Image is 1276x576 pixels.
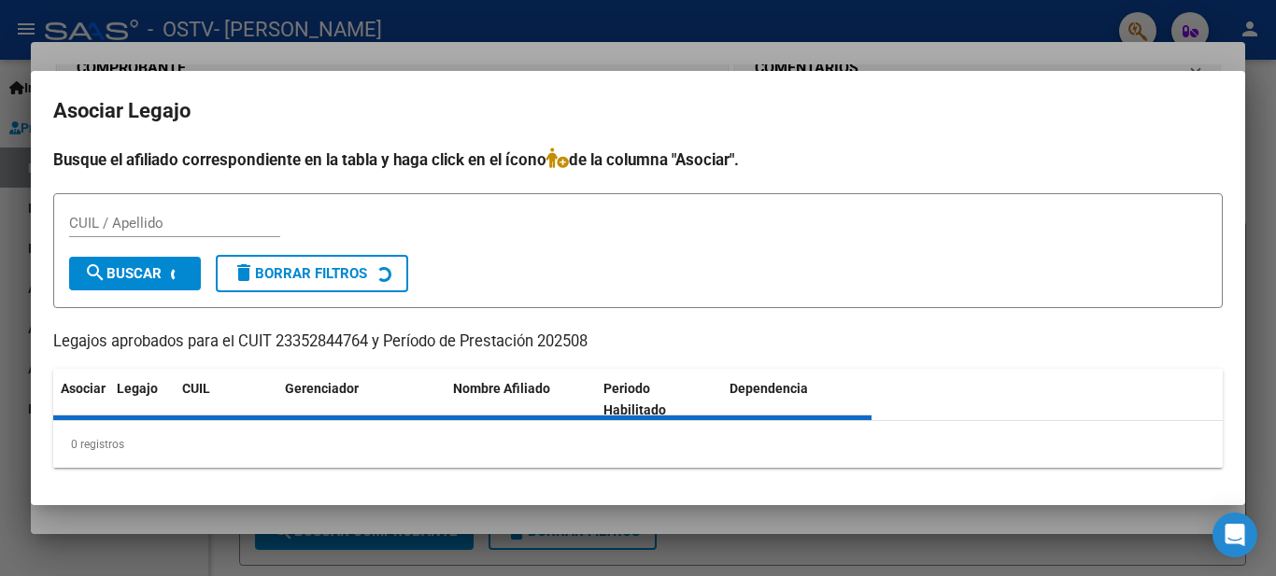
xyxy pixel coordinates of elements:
[84,261,106,284] mat-icon: search
[596,369,722,430] datatable-header-cell: Periodo Habilitado
[446,369,596,430] datatable-header-cell: Nombre Afiliado
[730,381,808,396] span: Dependencia
[1212,513,1257,557] div: Open Intercom Messenger
[69,257,201,290] button: Buscar
[61,381,106,396] span: Asociar
[233,261,255,284] mat-icon: delete
[53,369,109,430] datatable-header-cell: Asociar
[233,265,367,282] span: Borrar Filtros
[84,265,162,282] span: Buscar
[603,381,666,417] span: Periodo Habilitado
[182,381,210,396] span: CUIL
[453,381,550,396] span: Nombre Afiliado
[285,381,359,396] span: Gerenciador
[53,421,1223,468] div: 0 registros
[216,255,408,292] button: Borrar Filtros
[277,369,446,430] datatable-header-cell: Gerenciador
[53,148,1223,172] h4: Busque el afiliado correspondiente en la tabla y haga click en el ícono de la columna "Asociar".
[722,369,872,430] datatable-header-cell: Dependencia
[53,330,1223,354] p: Legajos aprobados para el CUIT 23352844764 y Período de Prestación 202508
[117,381,158,396] span: Legajo
[109,369,175,430] datatable-header-cell: Legajo
[53,93,1223,129] h2: Asociar Legajo
[175,369,277,430] datatable-header-cell: CUIL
